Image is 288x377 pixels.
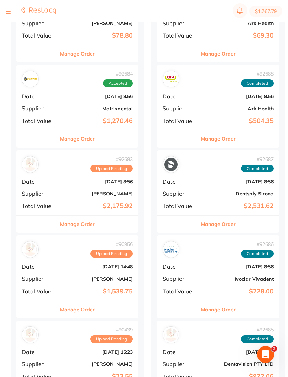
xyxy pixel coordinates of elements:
b: [DATE] 8:56 [63,179,133,184]
span: Total Value [163,118,198,124]
b: [PERSON_NAME] [63,191,133,196]
span: Supplier [163,105,198,111]
b: Ark Health [203,106,274,111]
img: Ivoclar Vivadent [164,243,178,256]
b: Ark Health [203,20,274,26]
button: Manage Order [60,301,95,318]
button: Manage Order [201,130,236,147]
span: Total Value [22,203,57,209]
span: Supplier [22,275,57,282]
span: Date [22,264,57,270]
button: $1,767.79 [249,6,282,17]
span: # 92688 [241,71,274,77]
button: Manage Order [60,45,95,62]
span: Date [163,349,198,355]
span: Date [22,93,57,99]
button: Manage Order [60,130,95,147]
div: Matrixdental#92684AcceptedDate[DATE] 8:56SupplierMatrixdentalTotal Value$1,270.46Manage Order [16,65,138,148]
iframe: Intercom live chat [257,346,274,363]
b: [PERSON_NAME] [63,20,133,26]
span: Completed [241,250,274,258]
div: Henry Schein Halas#90956Upload PendingDate[DATE] 14:48Supplier[PERSON_NAME]Total Value$1,539.75Ma... [16,235,138,318]
b: $1,270.46 [63,117,133,125]
b: $504.35 [203,117,274,125]
img: Henry Schein Halas [24,243,37,256]
span: # 92685 [241,327,274,332]
b: [DATE] 15:23 [63,349,133,355]
button: Manage Order [201,45,236,62]
span: Total Value [163,288,198,294]
button: Manage Order [201,216,236,233]
span: # 92684 [103,71,133,77]
span: Total Value [22,288,57,294]
div: Henry Schein Halas#92683Upload PendingDate[DATE] 8:56Supplier[PERSON_NAME]Total Value$2,175.92Man... [16,150,138,233]
b: [DATE] 8:56 [63,93,133,99]
b: Ivoclar Vivadent [203,276,274,282]
span: Total Value [163,32,198,39]
span: Supplier [163,275,198,282]
span: # 92686 [241,241,274,247]
span: # 90956 [90,241,133,247]
span: Upload Pending [90,165,133,173]
img: Restocq Logo [21,7,56,14]
b: Dentavision PTY LTD [203,361,274,367]
img: Dentavision PTY LTD [164,328,178,342]
span: Accepted [103,79,133,87]
b: [DATE] 8:56 [203,349,274,355]
span: # 92683 [90,156,133,162]
span: Date [22,349,57,355]
b: [DATE] 14:48 [63,264,133,269]
button: Manage Order [201,301,236,318]
b: [PERSON_NAME] [63,276,133,282]
span: Supplier [22,361,57,367]
img: Matrixdental [24,72,37,86]
b: $2,531.62 [203,202,274,210]
span: Upload Pending [90,335,133,343]
span: 2 [271,346,277,352]
b: Dentsply Sirona [203,191,274,196]
b: $69.30 [203,32,274,39]
span: Completed [241,79,274,87]
img: Dentsply Sirona [164,158,178,171]
span: Date [163,264,198,270]
span: Date [163,93,198,99]
span: # 90439 [90,327,133,332]
b: $78.80 [63,32,133,39]
b: Matrixdental [63,106,133,111]
b: [DATE] 8:56 [203,179,274,184]
button: Manage Order [60,216,95,233]
span: Total Value [22,118,57,124]
img: Henry Schein Halas [24,158,37,171]
span: Completed [241,335,274,343]
span: # 92687 [241,156,274,162]
span: Supplier [163,20,198,26]
span: Date [163,178,198,185]
span: Supplier [163,361,198,367]
span: Supplier [163,190,198,197]
span: Supplier [22,105,57,111]
img: Ark Health [164,72,178,86]
span: Date [22,178,57,185]
b: $1,539.75 [63,288,133,295]
span: Supplier [22,20,57,26]
span: Supplier [22,190,57,197]
span: Upload Pending [90,250,133,258]
b: [DATE] 8:56 [203,264,274,269]
span: Total Value [163,203,198,209]
img: Adam Dental [24,328,37,342]
b: $228.00 [203,288,274,295]
b: $2,175.92 [63,202,133,210]
span: Total Value [22,32,57,39]
span: Completed [241,165,274,173]
b: [PERSON_NAME] [63,361,133,367]
a: Restocq Logo [21,7,56,15]
b: [DATE] 8:56 [203,93,274,99]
